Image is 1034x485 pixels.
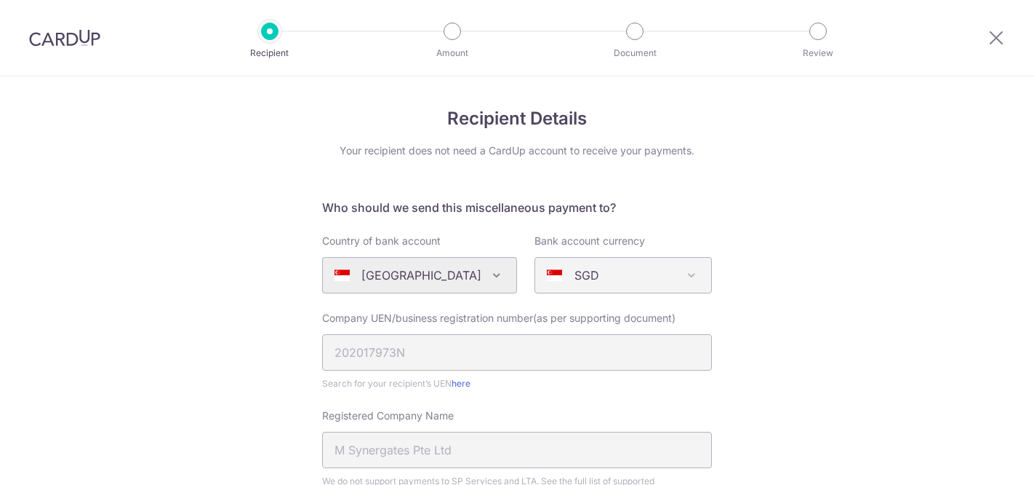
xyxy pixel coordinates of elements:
h4: Recipient Details [322,106,712,132]
span: SGD [535,258,711,293]
div: Search for your recipient’s UEN [322,376,712,391]
span: Company UEN/business registration number(as per supporting document) [322,312,676,324]
label: Country of bank account [322,234,441,248]
h5: Who should we send this miscellaneous payment to? [322,199,712,216]
div: Your recipient does not need a CardUp account to receive your payments. [322,143,712,158]
img: CardUp [29,29,100,47]
span: Registered Company Name [322,409,454,422]
p: SGD [574,267,599,284]
label: Bank account currency [534,234,645,248]
span: SGD [534,257,712,293]
p: Review [764,46,872,60]
p: Amount [398,46,506,60]
p: Recipient [216,46,324,60]
p: Document [581,46,689,60]
iframe: Opens a widget where you can find more information [940,441,1019,478]
a: here [452,378,470,389]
